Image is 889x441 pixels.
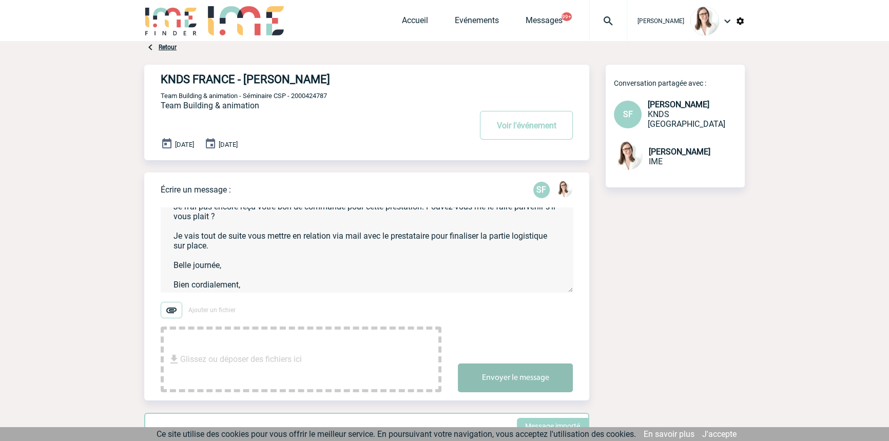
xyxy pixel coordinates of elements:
a: Messages [526,15,563,30]
span: Ce site utilise des cookies pour vous offrir le meilleur service. En poursuivant votre navigation... [157,429,636,439]
span: Team Building & animation [161,101,259,110]
span: [PERSON_NAME] [637,17,684,25]
button: Voir l'événement [480,111,573,140]
span: Ajouter un fichier [188,306,236,314]
span: Glissez ou déposer des fichiers ici [180,334,302,385]
h4: KNDS FRANCE - [PERSON_NAME] [161,73,440,86]
span: IME [649,157,663,166]
div: Bérengère LEMONNIER [556,181,572,199]
p: Message importé [525,422,580,430]
img: 122719-0.jpg [690,7,719,35]
img: file_download.svg [168,353,180,366]
a: Evénements [455,15,499,30]
span: KNDS [GEOGRAPHIC_DATA] [648,109,725,129]
p: SF [533,182,550,198]
span: [PERSON_NAME] [648,100,709,109]
div: Sophie FULGONI [533,182,550,198]
span: [DATE] [219,141,238,148]
a: Accueil [402,15,428,30]
p: Écrire un message : [161,185,231,195]
span: [PERSON_NAME] [649,147,710,157]
a: Retour [159,44,177,51]
img: 122719-0.jpg [614,141,643,170]
a: J'accepte [702,429,737,439]
span: SF [623,109,633,119]
button: 99+ [562,12,572,21]
a: En savoir plus [644,429,694,439]
button: Envoyer le message [458,363,573,392]
img: 122719-0.jpg [556,181,572,197]
span: [DATE] [175,141,194,148]
span: Team Building & animation - Séminaire CSP - 2000424787 [161,92,327,100]
img: IME-Finder [144,6,198,35]
p: Conversation partagée avec : [614,79,745,87]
